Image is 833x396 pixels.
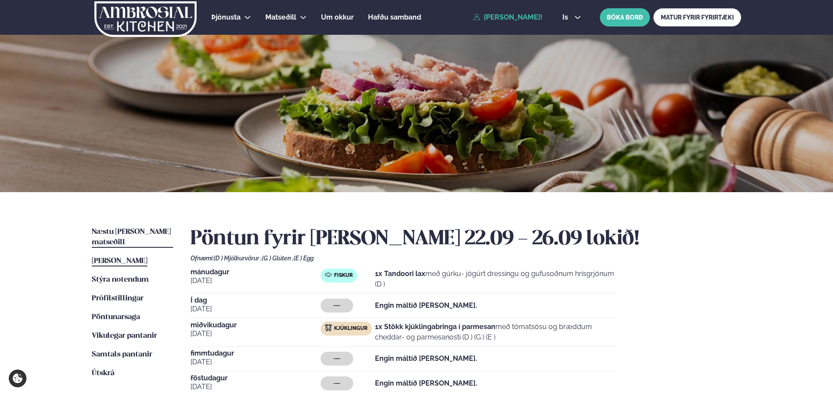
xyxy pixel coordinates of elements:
span: Næstu [PERSON_NAME] matseðill [92,228,171,246]
a: MATUR FYRIR FYRIRTÆKI [653,8,741,27]
a: Cookie settings [9,369,27,387]
img: chicken.svg [325,324,332,331]
span: Vikulegar pantanir [92,332,157,339]
a: Vikulegar pantanir [92,331,157,341]
h2: Pöntun fyrir [PERSON_NAME] 22.09 - 26.09 lokið! [191,227,741,251]
a: Prófílstillingar [92,293,144,304]
span: [DATE] [191,276,321,286]
a: Um okkur [321,12,354,23]
p: með tómatsósu og bræddum cheddar- og parmesanosti (D ) (G ) (E ) [375,322,617,343]
a: Samtals pantanir [92,349,152,360]
a: [PERSON_NAME] [92,256,147,266]
strong: 1x Tandoori lax [375,270,425,278]
span: Kjúklingur [334,325,368,332]
a: Næstu [PERSON_NAME] matseðill [92,227,173,248]
div: Ofnæmi: [191,255,741,262]
span: Stýra notendum [92,276,149,283]
button: is [555,14,588,21]
span: Matseðill [265,13,296,21]
span: Um okkur [321,13,354,21]
img: logo [94,1,197,37]
span: mánudagur [191,269,321,276]
span: [PERSON_NAME] [92,257,147,265]
span: Fiskur [334,272,353,279]
a: Hafðu samband [368,12,421,23]
span: (E ) Egg [294,255,314,262]
a: Þjónusta [211,12,241,23]
span: is [562,14,571,21]
strong: 1x Stökk kjúklingabringa í parmesan [375,323,495,331]
img: fish.svg [325,271,332,278]
span: fimmtudagur [191,350,321,357]
button: BÓKA BORÐ [600,8,650,27]
span: föstudagur [191,375,321,382]
span: (G ) Glúten , [262,255,294,262]
span: [DATE] [191,304,321,314]
a: [PERSON_NAME]! [473,13,542,21]
span: Útskrá [92,369,114,377]
span: (D ) Mjólkurvörur , [214,255,262,262]
span: Pöntunarsaga [92,313,140,321]
span: Samtals pantanir [92,351,152,358]
span: Prófílstillingar [92,295,144,302]
a: Stýra notendum [92,275,149,285]
span: --- [334,380,340,387]
span: Hafðu samband [368,13,421,21]
p: með gúrku- jógúrt dressingu og gufusoðnum hrísgrjónum (D ) [375,269,617,290]
span: Í dag [191,297,321,304]
span: --- [334,302,340,309]
a: Útskrá [92,368,114,379]
strong: Engin máltíð [PERSON_NAME]. [375,301,477,309]
strong: Engin máltíð [PERSON_NAME]. [375,379,477,387]
span: [DATE] [191,382,321,392]
a: Matseðill [265,12,296,23]
strong: Engin máltíð [PERSON_NAME]. [375,354,477,363]
span: Þjónusta [211,13,241,21]
span: [DATE] [191,357,321,367]
span: [DATE] [191,329,321,339]
span: --- [334,355,340,362]
span: miðvikudagur [191,322,321,329]
a: Pöntunarsaga [92,312,140,323]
